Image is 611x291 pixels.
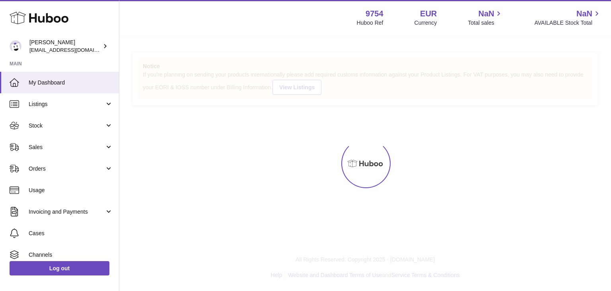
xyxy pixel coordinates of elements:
[29,230,113,237] span: Cases
[29,208,105,216] span: Invoicing and Payments
[478,8,494,19] span: NaN
[534,19,601,27] span: AVAILABLE Stock Total
[29,187,113,194] span: Usage
[29,144,105,151] span: Sales
[420,8,437,19] strong: EUR
[366,8,383,19] strong: 9754
[29,251,113,259] span: Channels
[576,8,592,19] span: NaN
[10,261,109,275] a: Log out
[29,100,105,108] span: Listings
[534,8,601,27] a: NaN AVAILABLE Stock Total
[29,47,117,53] span: [EMAIL_ADDRESS][DOMAIN_NAME]
[357,19,383,27] div: Huboo Ref
[10,40,21,52] img: internalAdmin-9754@internal.huboo.com
[468,19,503,27] span: Total sales
[29,122,105,130] span: Stock
[29,165,105,173] span: Orders
[468,8,503,27] a: NaN Total sales
[29,39,101,54] div: [PERSON_NAME]
[29,79,113,87] span: My Dashboard
[414,19,437,27] div: Currency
